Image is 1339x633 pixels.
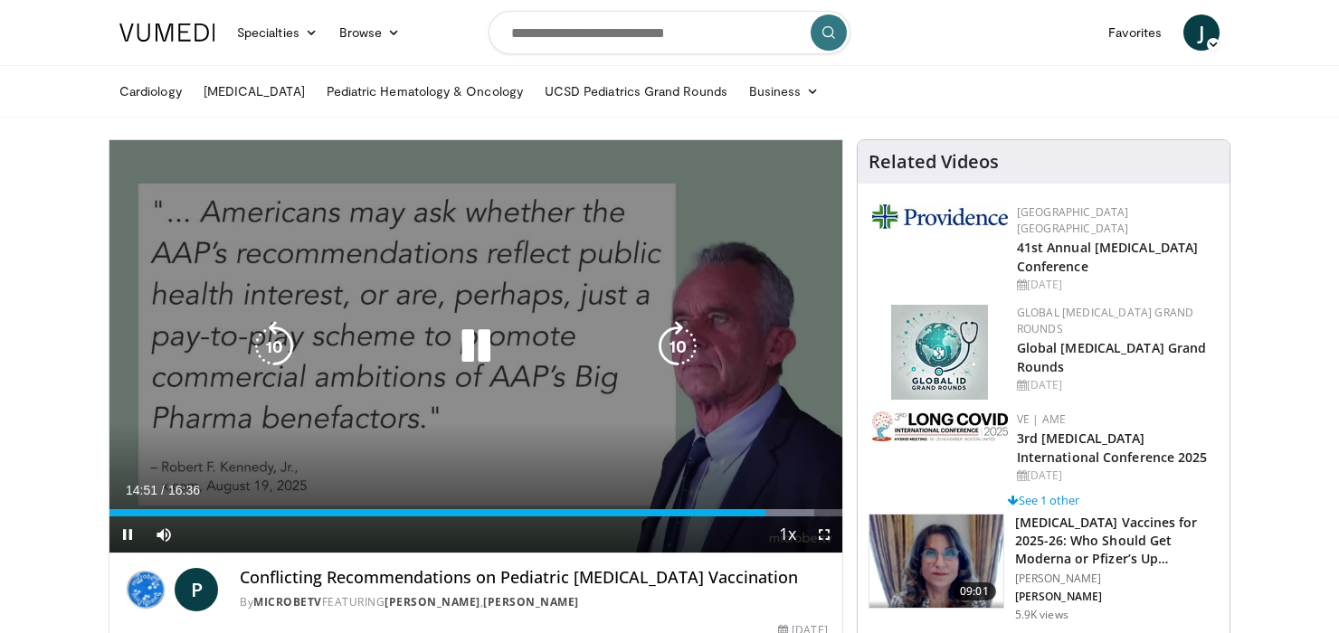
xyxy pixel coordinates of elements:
p: [PERSON_NAME] [1015,590,1219,604]
video-js: Video Player [109,140,842,553]
a: P [175,568,218,611]
div: [DATE] [1017,277,1215,293]
div: Progress Bar [109,509,842,516]
button: Playback Rate [770,516,806,553]
p: 5.9K views [1015,608,1068,622]
a: 3rd [MEDICAL_DATA] International Conference 2025 [1017,430,1208,466]
button: Mute [146,516,182,553]
div: By FEATURING , [240,594,828,610]
div: [DATE] [1017,468,1215,484]
img: 9aead070-c8c9-47a8-a231-d8565ac8732e.png.150x105_q85_autocrop_double_scale_upscale_version-0.2.jpg [872,204,1008,229]
span: 16:36 [168,483,200,497]
a: [GEOGRAPHIC_DATA] [GEOGRAPHIC_DATA] [1017,204,1129,236]
span: 09:01 [953,582,996,600]
div: [DATE] [1017,377,1215,393]
a: UCSD Pediatrics Grand Rounds [534,73,738,109]
a: Cardiology [109,73,193,109]
a: Business [738,73,831,109]
p: [PERSON_NAME] [1015,572,1219,586]
img: MicrobeTV [124,568,167,611]
span: 14:51 [126,483,157,497]
h3: [MEDICAL_DATA] Vaccines for 2025-26: Who Should Get Moderna or Pfizer’s Up… [1015,514,1219,568]
span: / [161,483,165,497]
a: [MEDICAL_DATA] [193,73,316,109]
a: Favorites [1097,14,1173,51]
a: Global [MEDICAL_DATA] Grand Rounds [1017,305,1194,336]
a: MicrobeTV [253,594,322,609]
a: 09:01 [MEDICAL_DATA] Vaccines for 2025-26: Who Should Get Moderna or Pfizer’s Up… [PERSON_NAME] [... [869,514,1219,622]
a: VE | AME [1017,411,1066,427]
a: [PERSON_NAME] [385,594,480,609]
a: 41st Annual [MEDICAL_DATA] Conference [1017,239,1199,275]
h4: Conflicting Recommendations on Pediatric [MEDICAL_DATA] Vaccination [240,568,828,588]
button: Fullscreen [806,516,842,553]
a: See 1 other [1008,492,1079,508]
input: Search topics, interventions [489,11,850,54]
img: 4e370bb1-17f0-4657-a42f-9b995da70d2f.png.150x105_q85_crop-smart_upscale.png [869,515,1003,609]
img: VuMedi Logo [119,24,215,42]
a: J [1183,14,1220,51]
button: Pause [109,516,146,553]
a: Global [MEDICAL_DATA] Grand Rounds [1017,339,1207,375]
h4: Related Videos [869,151,999,173]
a: Specialties [226,14,328,51]
a: Browse [328,14,412,51]
a: [PERSON_NAME] [483,594,579,609]
img: e456a1d5-25c5-46f9-913a-7a343587d2a7.png.150x105_q85_autocrop_double_scale_upscale_version-0.2.png [891,305,988,400]
img: a2792a71-925c-4fc2-b8ef-8d1b21aec2f7.png.150x105_q85_autocrop_double_scale_upscale_version-0.2.jpg [872,411,1008,441]
a: Pediatric Hematology & Oncology [316,73,534,109]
